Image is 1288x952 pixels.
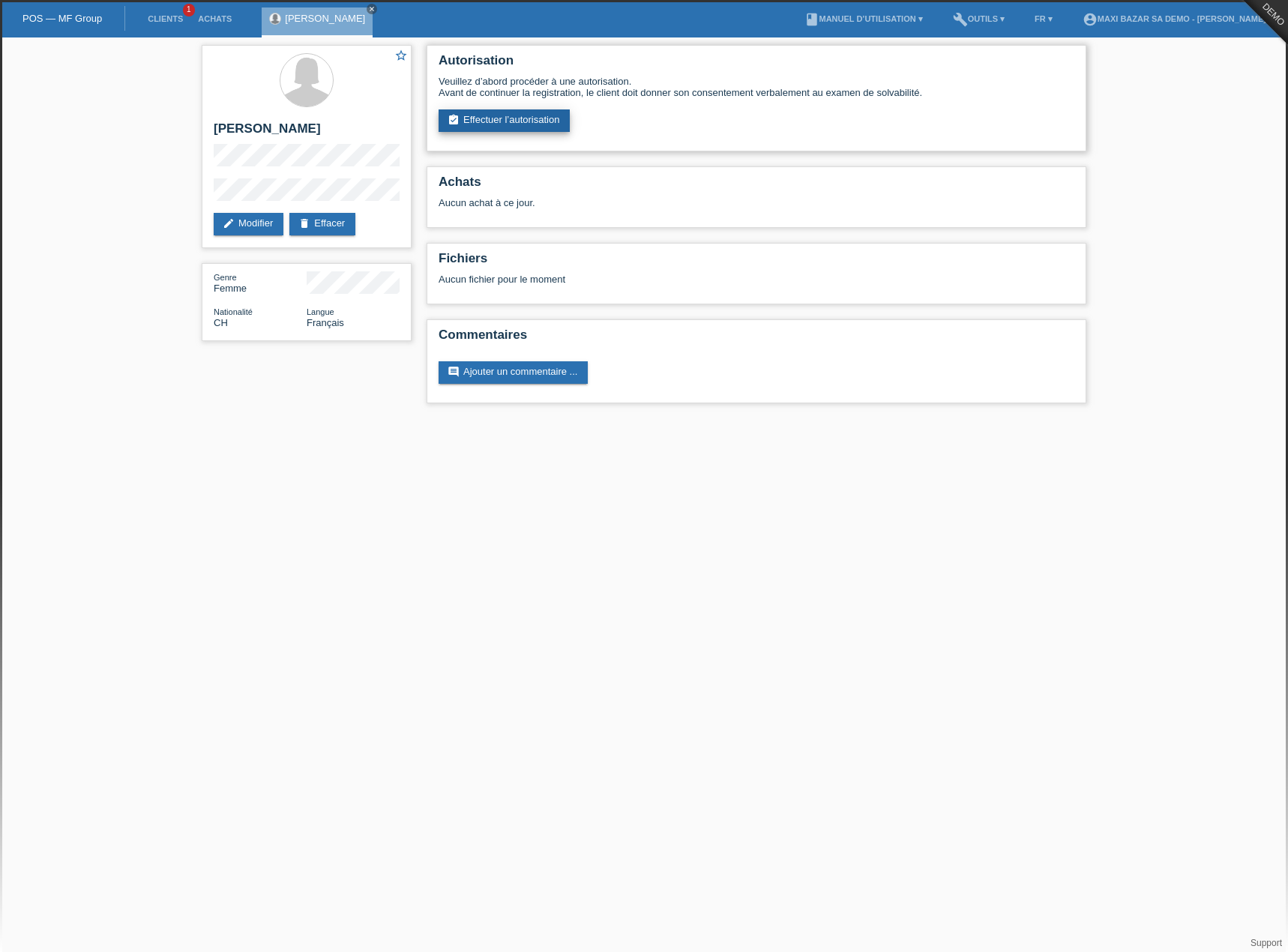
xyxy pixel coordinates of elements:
[22,13,102,24] a: POS — MF Group
[439,175,1074,197] h2: Achats
[439,53,1074,76] h2: Autorisation
[214,121,400,144] h2: [PERSON_NAME]
[214,213,283,235] a: editModifier
[214,273,237,282] span: Genre
[214,317,228,328] span: Suisse
[439,109,570,132] a: assignment_turned_inEffectuer l’autorisation
[1083,12,1098,27] i: account_circle
[394,49,408,64] a: star_border
[439,197,1074,220] div: Aucun achat à ce jour.
[368,5,376,13] i: close
[190,14,239,23] a: Achats
[439,274,897,285] div: Aucun fichier pour le moment
[394,49,408,62] i: star_border
[298,217,310,229] i: delete
[797,14,930,23] a: bookManuel d’utilisation ▾
[439,251,1074,274] h2: Fichiers
[289,213,355,235] a: deleteEffacer
[448,366,460,378] i: comment
[953,12,968,27] i: build
[223,217,235,229] i: edit
[804,12,819,27] i: book
[439,76,1074,98] div: Veuillez d’abord procéder à une autorisation. Avant de continuer la registration, le client doit ...
[945,14,1012,23] a: buildOutils ▾
[214,307,253,316] span: Nationalité
[214,271,307,294] div: Femme
[140,14,190,23] a: Clients
[285,13,365,24] a: [PERSON_NAME]
[1075,14,1281,23] a: account_circleMAXI BAZAR SA Demo - [PERSON_NAME] ▾
[1027,14,1060,23] a: FR ▾
[1251,938,1282,948] a: Support
[448,114,460,126] i: assignment_turned_in
[439,328,1074,350] h2: Commentaires
[367,4,377,14] a: close
[307,307,334,316] span: Langue
[183,4,195,16] span: 1
[439,361,588,384] a: commentAjouter un commentaire ...
[307,317,344,328] span: Français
